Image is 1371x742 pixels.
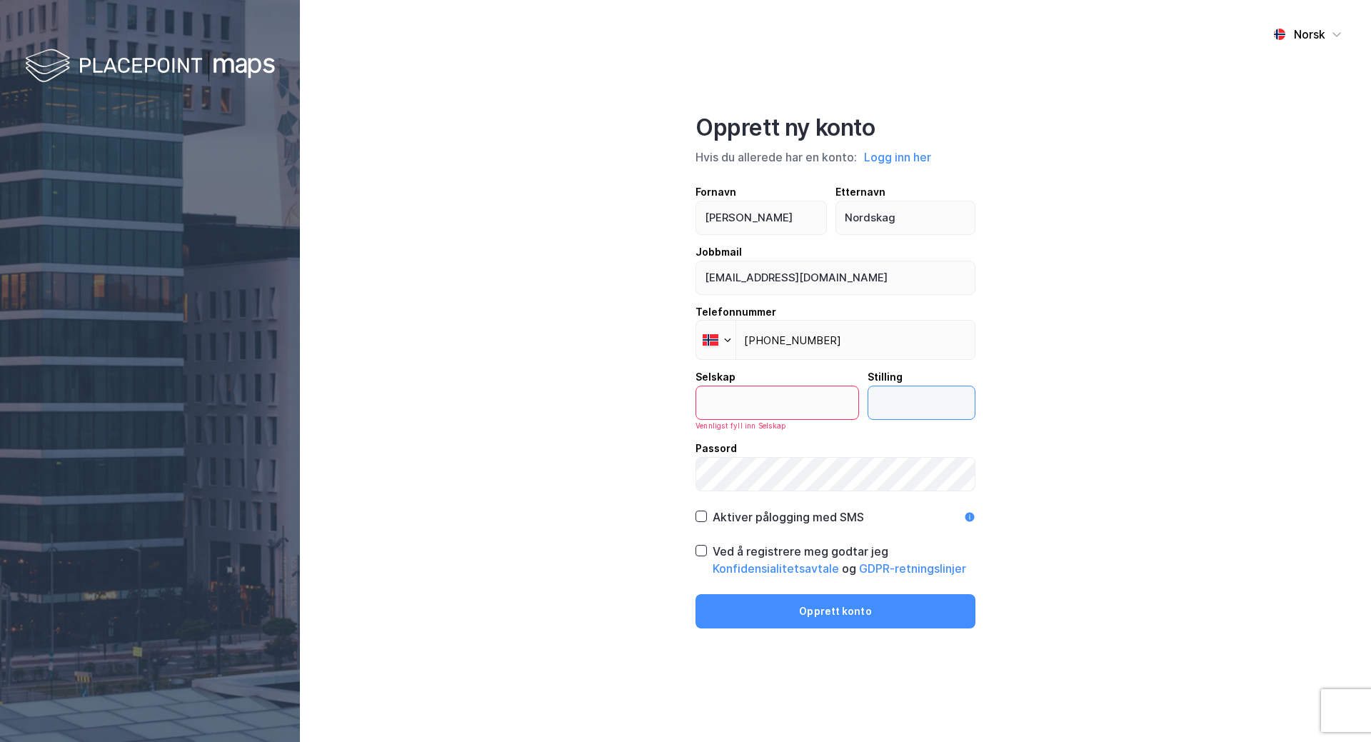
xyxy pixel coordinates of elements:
div: Kontrollprogram for chat [1300,673,1371,742]
div: Norway: + 47 [696,321,735,359]
div: Fornavn [695,184,827,201]
div: Ved å registrere meg godtar jeg og [713,543,975,577]
div: Telefonnummer [695,304,975,321]
div: Jobbmail [695,244,975,261]
div: Aktiver pålogging med SMS [713,508,864,526]
button: Opprett konto [695,594,975,628]
div: Opprett ny konto [695,114,975,142]
img: logo-white.f07954bde2210d2a523dddb988cd2aa7.svg [25,46,275,88]
input: Telefonnummer [695,320,975,360]
div: Norsk [1294,26,1325,43]
div: Vennligst fyll inn Selskap [695,420,859,431]
div: Hvis du allerede har en konto: [695,148,975,166]
iframe: Chat Widget [1300,673,1371,742]
div: Etternavn [835,184,976,201]
div: Passord [695,440,975,457]
button: Logg inn her [860,148,935,166]
div: Selskap [695,369,859,386]
div: Stilling [868,369,975,386]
